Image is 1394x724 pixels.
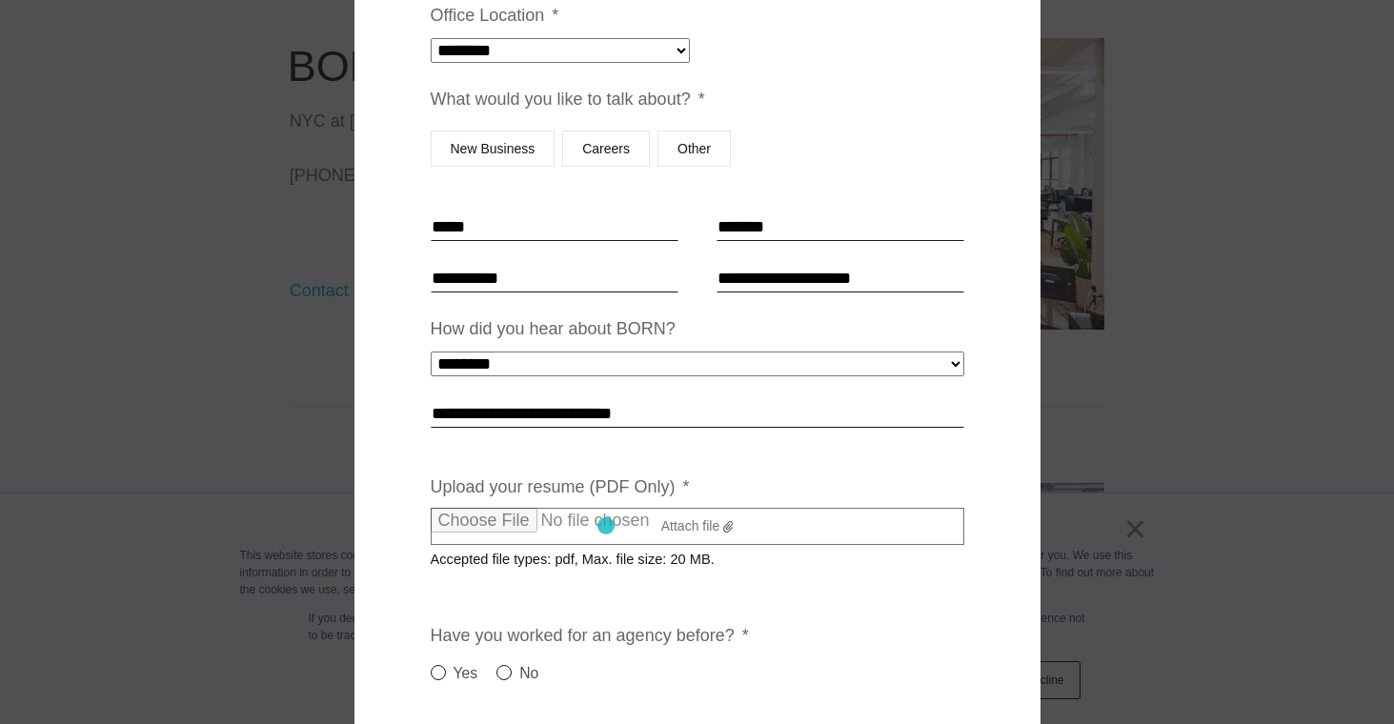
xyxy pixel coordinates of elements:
[431,625,749,647] label: Have you worked for an agency before?
[657,131,731,167] label: Other
[496,662,538,685] label: No
[431,476,690,498] label: Upload your resume (PDF Only)
[431,536,730,567] span: Accepted file types: pdf, Max. file size: 20 MB.
[431,5,559,27] label: Office Location
[562,131,650,167] label: Careers
[431,131,556,167] label: New Business
[431,318,676,340] label: How did you hear about BORN?
[431,508,964,546] label: Attach file
[431,89,705,111] label: What would you like to talk about?
[431,662,478,685] label: Yes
